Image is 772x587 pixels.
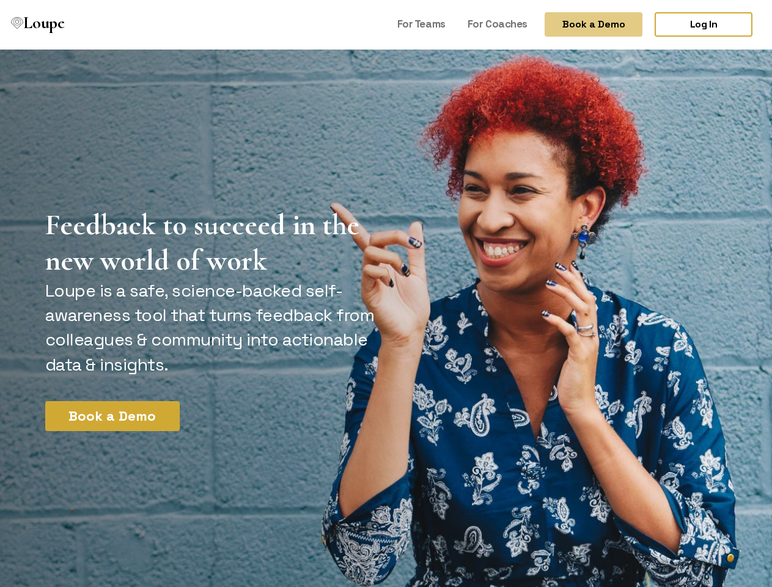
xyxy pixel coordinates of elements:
[45,401,180,431] button: Book a Demo
[463,12,532,35] a: For Coaches
[7,12,68,37] a: Loupe
[545,12,642,37] button: Book a Demo
[45,278,379,377] p: Loupe is a safe, science-backed self-awareness tool that turns feedback from colleagues & communi...
[655,12,752,37] a: Log In
[11,17,23,29] img: Loupe Logo
[392,12,450,35] a: For Teams
[45,207,379,278] h1: Feedback to succeed in the new world of work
